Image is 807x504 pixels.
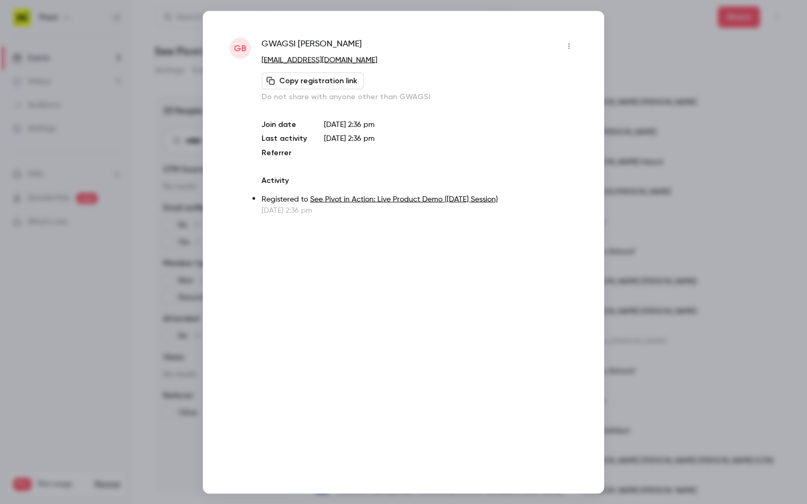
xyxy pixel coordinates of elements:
[262,205,577,215] p: [DATE] 2:36 pm
[262,119,307,130] p: Join date
[262,91,577,102] p: Do not share with anyone other than GWAGSI
[262,147,307,158] p: Referrer
[310,195,498,203] a: See Pivot in Action: Live Product Demo ([DATE] Session)
[234,42,247,54] span: GB
[262,72,364,89] button: Copy registration link
[262,56,377,63] a: [EMAIL_ADDRESS][DOMAIN_NAME]
[324,134,375,142] span: [DATE] 2:36 pm
[262,37,362,54] span: GWAGSI [PERSON_NAME]
[262,133,307,144] p: Last activity
[262,175,577,186] p: Activity
[324,119,577,130] p: [DATE] 2:36 pm
[262,194,577,205] p: Registered to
